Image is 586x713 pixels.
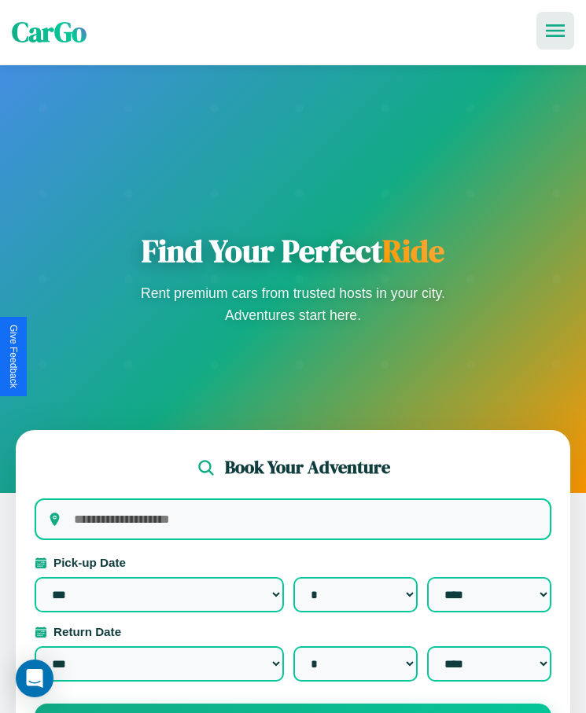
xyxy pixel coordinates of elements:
h1: Find Your Perfect [136,232,451,270]
p: Rent premium cars from trusted hosts in your city. Adventures start here. [136,282,451,326]
span: CarGo [12,13,87,51]
label: Pick-up Date [35,556,551,569]
span: Ride [382,230,444,272]
label: Return Date [35,625,551,638]
h2: Book Your Adventure [225,455,390,480]
div: Open Intercom Messenger [16,660,53,697]
div: Give Feedback [8,325,19,388]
